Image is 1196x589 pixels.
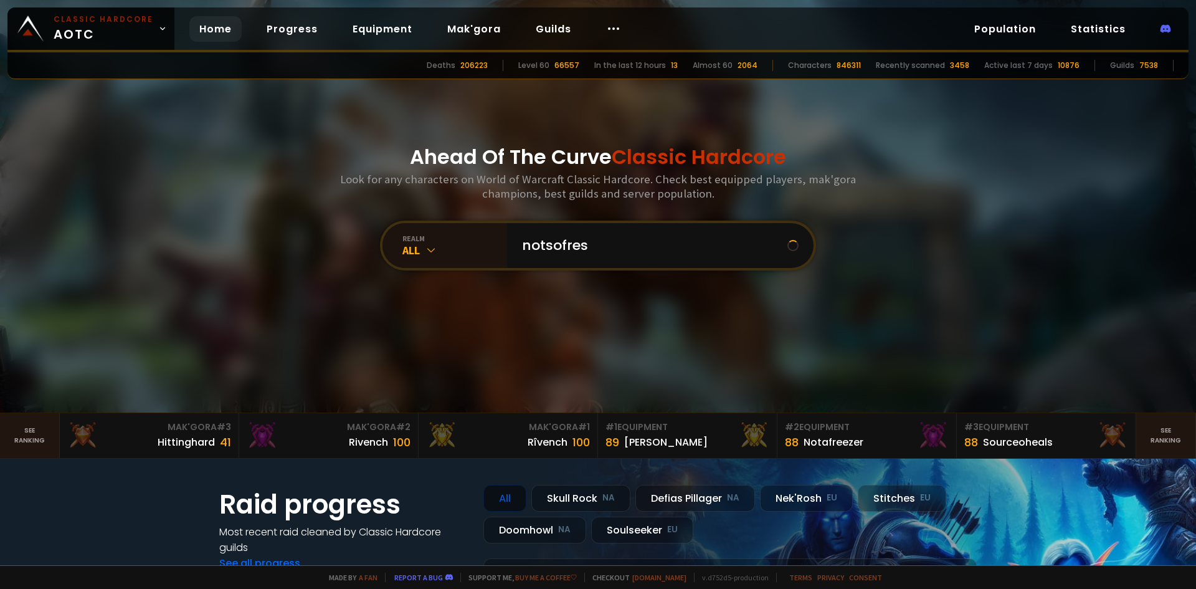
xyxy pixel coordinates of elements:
[957,413,1136,458] a: #3Equipment88Sourceoheals
[635,485,755,512] div: Defias Pillager
[964,434,978,451] div: 88
[671,60,678,71] div: 13
[632,573,686,582] a: [DOMAIN_NAME]
[1139,60,1158,71] div: 7538
[460,60,488,71] div: 206223
[1061,16,1136,42] a: Statistics
[515,573,577,582] a: Buy me a coffee
[7,7,174,50] a: Classic HardcoreAOTC
[727,492,739,504] small: NA
[837,60,861,71] div: 846311
[964,421,1128,434] div: Equipment
[876,60,945,71] div: Recently scanned
[605,421,617,433] span: # 1
[817,573,844,582] a: Privacy
[964,16,1046,42] a: Population
[983,434,1053,450] div: Sourceoheals
[624,434,708,450] div: [PERSON_NAME]
[788,60,832,71] div: Characters
[531,485,630,512] div: Skull Rock
[789,573,812,582] a: Terms
[460,573,577,582] span: Support me,
[964,421,979,433] span: # 3
[257,16,328,42] a: Progress
[158,434,215,450] div: Hittinghard
[419,413,598,458] a: Mak'Gora#1Rîvench100
[219,556,300,570] a: See all progress
[335,172,861,201] h3: Look for any characters on World of Warcraft Classic Hardcore. Check best equipped players, mak'g...
[554,60,579,71] div: 66557
[785,421,949,434] div: Equipment
[858,485,946,512] div: Stitches
[526,16,581,42] a: Guilds
[321,573,377,582] span: Made by
[598,413,777,458] a: #1Equipment89[PERSON_NAME]
[605,421,769,434] div: Equipment
[518,60,549,71] div: Level 60
[426,421,590,434] div: Mak'Gora
[394,573,443,582] a: Report a bug
[849,573,882,582] a: Consent
[515,223,787,268] input: Search a character...
[239,413,419,458] a: Mak'Gora#2Rivench100
[1136,413,1196,458] a: Seeranking
[528,434,567,450] div: Rîvench
[584,573,686,582] span: Checkout
[693,60,733,71] div: Almost 60
[785,421,799,433] span: # 2
[483,485,526,512] div: All
[984,60,1053,71] div: Active last 7 days
[1058,60,1080,71] div: 10876
[667,524,678,536] small: EU
[558,524,571,536] small: NA
[67,421,231,434] div: Mak'Gora
[189,16,242,42] a: Home
[410,142,786,172] h1: Ahead Of The Curve
[760,485,853,512] div: Nek'Rosh
[591,517,693,544] div: Soulseeker
[343,16,422,42] a: Equipment
[217,421,231,433] span: # 3
[594,60,666,71] div: In the last 12 hours
[827,492,837,504] small: EU
[349,434,388,450] div: Rivench
[777,413,957,458] a: #2Equipment88Notafreezer
[1110,60,1134,71] div: Guilds
[396,421,411,433] span: # 2
[247,421,411,434] div: Mak'Gora
[920,492,931,504] small: EU
[483,517,586,544] div: Doomhowl
[572,434,590,451] div: 100
[60,413,239,458] a: Mak'Gora#3Hittinghard41
[602,492,615,504] small: NA
[402,243,507,257] div: All
[359,573,377,582] a: a fan
[694,573,769,582] span: v. d752d5 - production
[578,421,590,433] span: # 1
[612,143,786,171] span: Classic Hardcore
[605,434,619,451] div: 89
[54,14,153,44] span: AOTC
[219,524,468,555] h4: Most recent raid cleaned by Classic Hardcore guilds
[54,14,153,25] small: Classic Hardcore
[220,434,231,451] div: 41
[402,234,507,243] div: realm
[393,434,411,451] div: 100
[437,16,511,42] a: Mak'gora
[785,434,799,451] div: 88
[804,434,863,450] div: Notafreezer
[738,60,757,71] div: 2064
[427,60,455,71] div: Deaths
[950,60,969,71] div: 3458
[219,485,468,524] h1: Raid progress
